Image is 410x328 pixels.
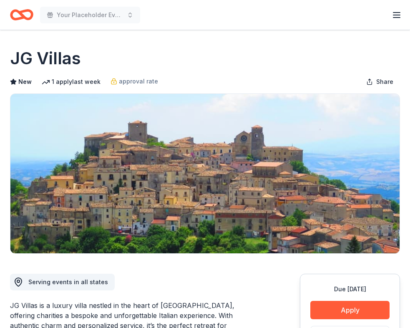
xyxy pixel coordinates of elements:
div: 1 apply last week [42,77,101,87]
img: Image for JG Villas [10,94,400,253]
button: Your Placeholder Event [US_STATE] [40,7,140,23]
span: New [18,77,32,87]
span: approval rate [119,76,158,86]
h1: JG Villas [10,47,81,70]
button: Apply [310,301,390,319]
span: Share [376,77,393,87]
div: Due [DATE] [310,284,390,294]
a: approval rate [111,76,158,86]
a: Home [10,5,33,25]
button: Share [360,73,400,90]
span: Serving events in all states [28,278,108,285]
span: Your Placeholder Event [US_STATE] [57,10,123,20]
